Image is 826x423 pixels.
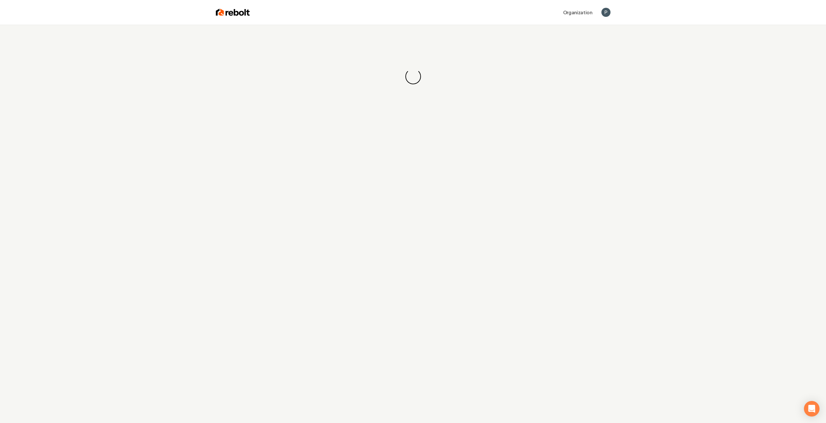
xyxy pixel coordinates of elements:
[216,8,250,17] img: Rebolt Logo
[402,65,424,88] div: Loading
[601,8,610,17] button: Open user button
[559,6,596,18] button: Organization
[804,401,820,417] div: Open Intercom Messenger
[601,8,610,17] img: Paul Edwards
